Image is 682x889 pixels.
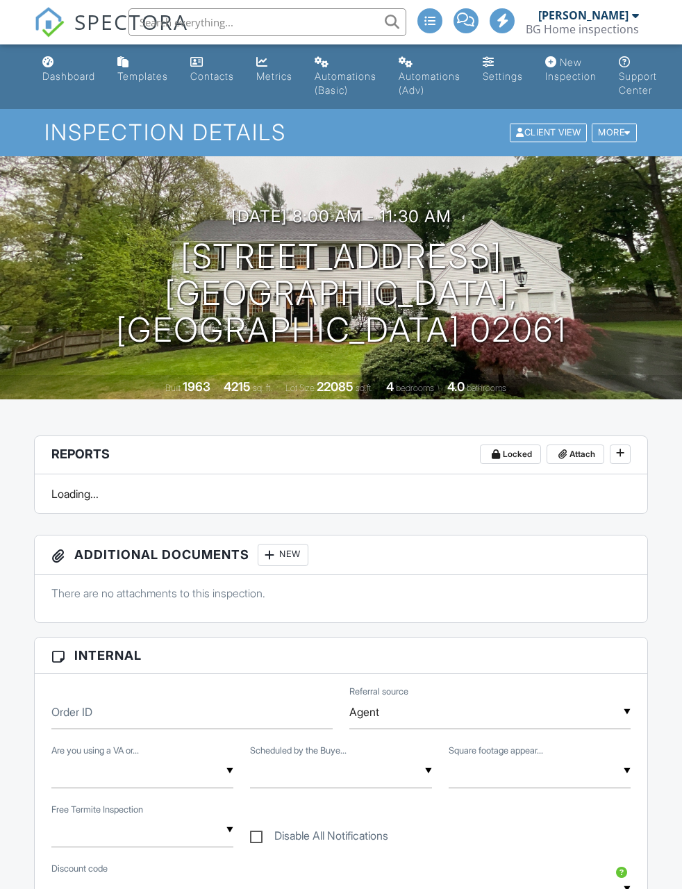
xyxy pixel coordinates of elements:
[51,804,143,816] label: Free Termite Inspection
[37,50,101,90] a: Dashboard
[540,50,602,90] a: New Inspection
[42,70,95,82] div: Dashboard
[256,70,292,82] div: Metrics
[190,70,234,82] div: Contacts
[35,535,647,575] h3: Additional Documents
[510,124,587,142] div: Client View
[315,70,376,96] div: Automations (Basic)
[51,745,139,757] label: Are you using a VA or FHA loan?
[250,745,347,757] label: Scheduled by the Buyer/Agent
[309,50,382,103] a: Automations (Basic)
[483,70,523,82] div: Settings
[619,70,657,96] div: Support Center
[356,383,373,393] span: sq.ft.
[447,379,465,394] div: 4.0
[22,238,660,348] h1: [STREET_ADDRESS] [GEOGRAPHIC_DATA], [GEOGRAPHIC_DATA] 02061
[538,8,629,22] div: [PERSON_NAME]
[34,19,188,48] a: SPECTORA
[224,379,251,394] div: 4215
[258,544,308,566] div: New
[51,585,631,601] p: There are no attachments to this inspection.
[399,70,460,96] div: Automations (Adv)
[74,7,188,36] span: SPECTORA
[349,686,408,698] label: Referral source
[231,207,451,226] h3: [DATE] 8:00 am - 11:30 am
[526,22,639,36] div: BG Home inspections
[396,383,434,393] span: bedrooms
[467,383,506,393] span: bathrooms
[508,126,590,137] a: Client View
[545,56,597,82] div: New Inspection
[112,50,174,90] a: Templates
[285,383,315,393] span: Lot Size
[51,863,108,875] label: Discount code
[449,745,543,757] label: Square footage appears accurate?
[393,50,466,103] a: Automations (Advanced)
[51,704,92,720] label: Order ID
[251,50,298,90] a: Metrics
[183,379,210,394] div: 1963
[253,383,272,393] span: sq. ft.
[613,50,663,103] a: Support Center
[250,829,388,847] label: Disable All Notifications
[386,379,394,394] div: 4
[165,383,181,393] span: Built
[128,8,406,36] input: Search everything...
[185,50,240,90] a: Contacts
[35,638,647,674] h3: Internal
[44,120,638,144] h1: Inspection Details
[117,70,168,82] div: Templates
[477,50,529,90] a: Settings
[34,7,65,38] img: The Best Home Inspection Software - Spectora
[592,124,637,142] div: More
[317,379,354,394] div: 22085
